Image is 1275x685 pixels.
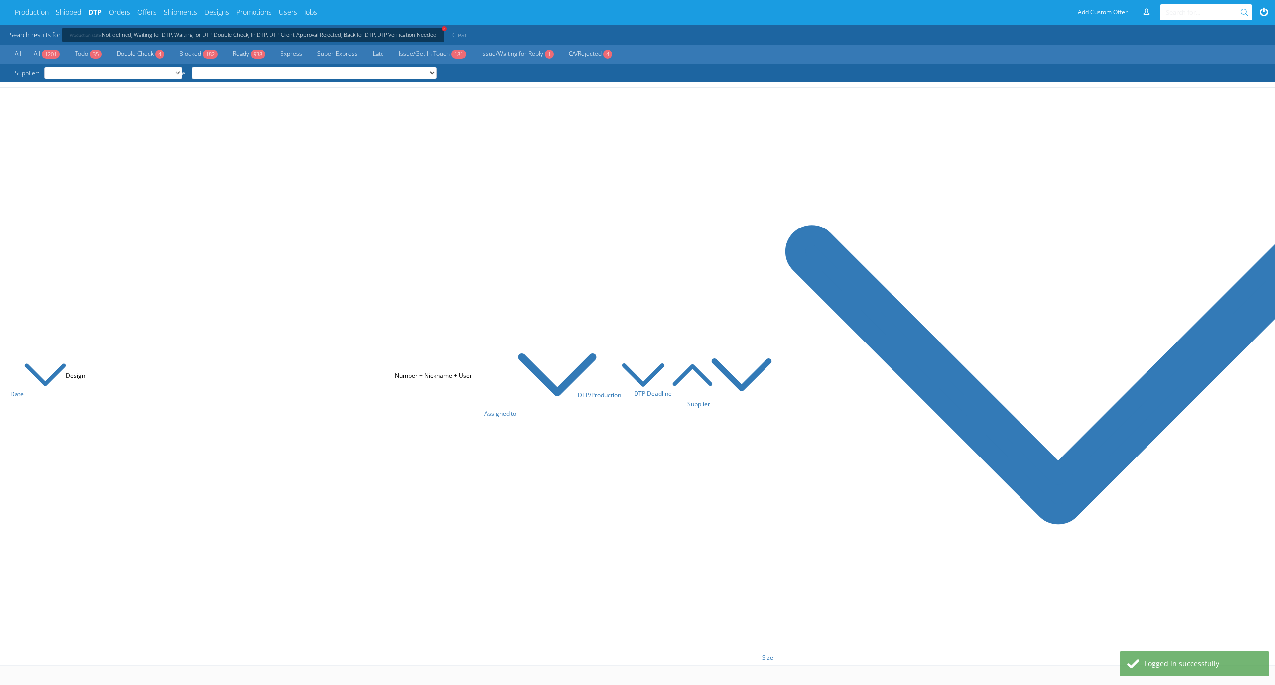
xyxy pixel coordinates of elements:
[174,48,223,61] a: Blocked182
[634,389,713,398] a: DTP Deadline
[88,7,102,17] a: DTP
[70,48,107,61] a: Todo35
[228,48,270,61] a: Ready938
[155,50,164,59] span: 4
[10,67,44,79] span: Supplier:
[56,7,81,17] a: Shipped
[476,48,559,61] a: Issue/Waiting for Reply1
[90,50,102,59] span: 35
[1145,659,1262,669] div: Logged in successfully
[10,30,61,39] span: Search results for
[441,25,447,31] span: +
[394,48,471,61] a: Issue/Get In Touch181
[578,391,665,399] a: DTP/Production
[451,50,466,59] span: 181
[236,7,272,17] a: Promotions
[304,7,317,17] a: Jobs
[29,48,65,61] a: All1201
[60,88,389,665] th: Design
[545,50,554,59] span: 1
[15,7,49,17] a: Production
[164,7,197,17] a: Shipments
[144,67,192,79] span: DTP Assignee:
[10,48,26,60] a: All
[449,27,470,42] a: Clear
[389,88,478,665] th: Number + Nickname + User
[312,48,363,61] a: Super-Express
[279,7,297,17] a: Users
[368,48,389,61] a: Late
[109,7,130,17] a: Orders
[484,409,598,418] a: Assigned to
[70,32,102,38] span: Production state:
[203,50,218,59] span: 182
[275,48,307,61] a: Express
[204,7,229,17] a: Designs
[10,390,67,398] a: Date
[564,48,617,61] a: CA/Rejected4
[112,48,169,61] a: Double Check4
[603,50,612,59] span: 4
[70,33,437,37] a: +Production state:Not defined, Waiting for DTP, Waiting for DTP Double Check, In DTP, DTP Client ...
[687,400,773,408] a: Supplier
[42,50,60,59] span: 1201
[137,7,157,17] a: Offers
[1166,4,1242,20] input: Search for...
[291,67,333,79] a: Unassigned
[251,50,265,59] span: 938
[1072,4,1133,20] a: Add Custom Offer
